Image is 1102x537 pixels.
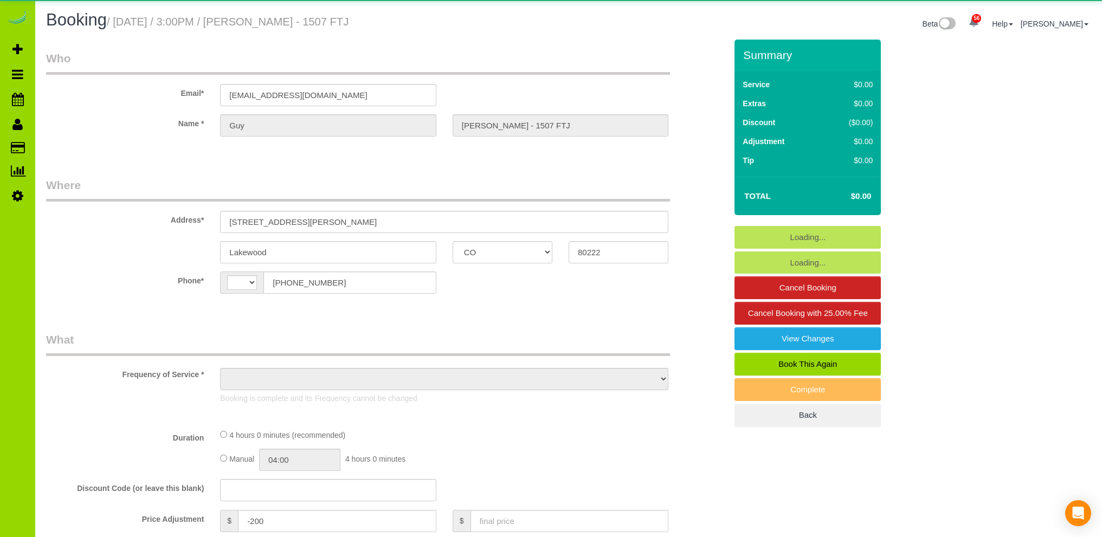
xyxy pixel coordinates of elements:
img: New interface [938,17,956,31]
span: $ [453,510,471,532]
label: Frequency of Service * [38,365,212,380]
label: Duration [38,429,212,443]
a: Book This Again [734,353,881,376]
div: $0.00 [826,136,873,147]
label: Extras [743,98,766,109]
div: $0.00 [826,79,873,90]
div: $0.00 [826,155,873,166]
div: $0.00 [826,98,873,109]
input: First Name* [220,114,436,137]
label: Discount [743,117,775,128]
img: Automaid Logo [7,11,28,26]
label: Price Adjustment [38,510,212,525]
div: Open Intercom Messenger [1065,500,1091,526]
div: ($0.00) [826,117,873,128]
span: 4 hours 0 minutes (recommended) [229,431,345,439]
label: Email* [38,84,212,99]
span: Manual [229,455,254,463]
small: / [DATE] / 3:00PM / [PERSON_NAME] - 1507 FTJ [107,16,349,28]
input: City* [220,241,436,263]
span: Booking [46,10,107,29]
input: Email* [220,84,436,106]
a: Beta [923,20,956,28]
a: [PERSON_NAME] [1021,20,1088,28]
label: Phone* [38,271,212,286]
span: 56 [972,14,981,23]
input: Last Name* [453,114,668,137]
span: 4 hours 0 minutes [345,455,405,463]
input: final price [471,510,669,532]
h3: Summary [743,49,875,61]
strong: Total [744,191,771,200]
span: $ [220,510,238,532]
label: Adjustment [743,136,784,147]
a: Back [734,404,881,426]
label: Tip [743,155,754,166]
legend: Who [46,50,670,75]
input: Phone* [263,271,436,294]
label: Service [743,79,770,90]
a: 56 [963,11,984,35]
label: Discount Code (or leave this blank) [38,479,212,494]
legend: What [46,332,670,356]
label: Name * [38,114,212,129]
a: Help [992,20,1013,28]
label: Address* [38,211,212,225]
a: View Changes [734,327,881,350]
h4: $0.00 [819,192,871,201]
span: Cancel Booking with 25.00% Fee [748,308,868,318]
p: Booking is complete and its Frequency cannot be changed [220,393,668,404]
legend: Where [46,177,670,202]
input: Zip Code* [569,241,668,263]
a: Cancel Booking [734,276,881,299]
a: Cancel Booking with 25.00% Fee [734,302,881,325]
